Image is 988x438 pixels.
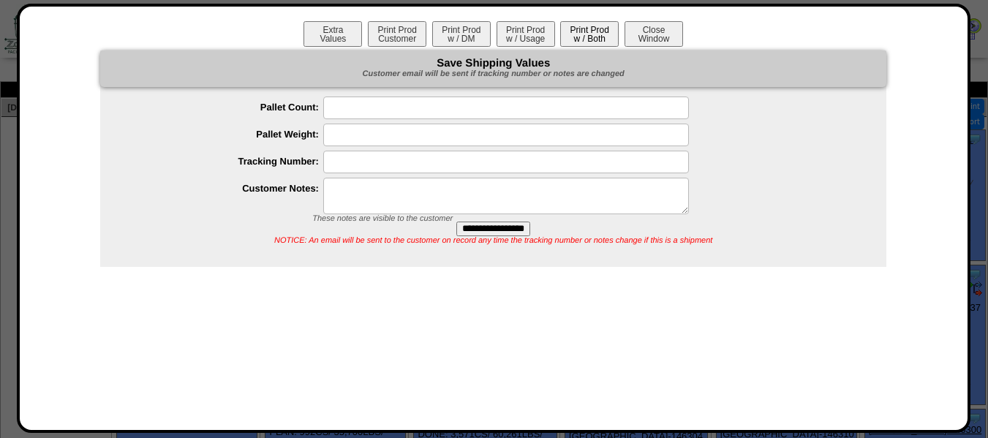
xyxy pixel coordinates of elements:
button: Print ProdCustomer [368,21,426,47]
a: CloseWindow [623,33,685,44]
button: CloseWindow [625,21,683,47]
label: Tracking Number: [129,156,323,167]
label: Pallet Count: [129,102,323,113]
button: Print Prodw / Both [560,21,619,47]
button: Print Prodw / DM [432,21,491,47]
span: These notes are visible to the customer [312,214,453,223]
div: Save Shipping Values [100,50,886,87]
label: Customer Notes: [129,183,323,194]
span: NOTICE: An email will be sent to the customer on record any time the tracking number or notes cha... [274,236,712,245]
button: ExtraValues [303,21,362,47]
label: Pallet Weight: [129,129,323,140]
div: Customer email will be sent if tracking number or notes are changed [100,69,886,80]
button: Print Prodw / Usage [497,21,555,47]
